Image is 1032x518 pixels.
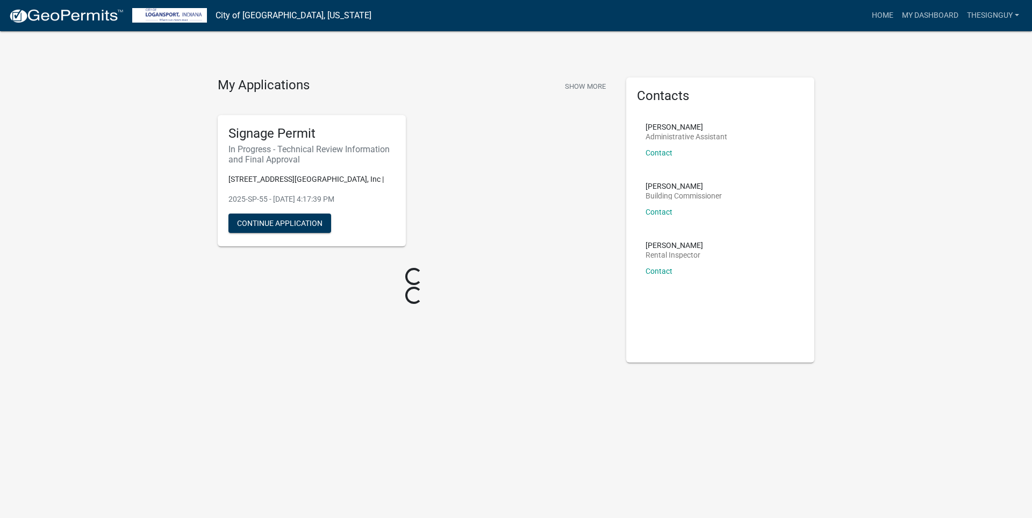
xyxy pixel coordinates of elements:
[228,126,395,141] h5: Signage Permit
[646,123,727,131] p: [PERSON_NAME]
[963,5,1023,26] a: Thesignguy
[646,208,672,216] a: Contact
[228,174,395,185] p: [STREET_ADDRESS][GEOGRAPHIC_DATA], Inc |
[132,8,207,23] img: City of Logansport, Indiana
[637,88,804,104] h5: Contacts
[898,5,963,26] a: My Dashboard
[646,148,672,157] a: Contact
[228,214,331,233] button: Continue Application
[646,251,703,259] p: Rental Inspector
[646,267,672,275] a: Contact
[646,242,703,249] p: [PERSON_NAME]
[228,194,395,205] p: 2025-SP-55 - [DATE] 4:17:39 PM
[228,144,395,165] h6: In Progress - Technical Review Information and Final Approval
[218,77,310,94] h4: My Applications
[646,192,722,200] p: Building Commissioner
[868,5,898,26] a: Home
[216,6,371,25] a: City of [GEOGRAPHIC_DATA], [US_STATE]
[646,133,727,140] p: Administrative Assistant
[646,182,722,190] p: [PERSON_NAME]
[561,77,610,95] button: Show More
